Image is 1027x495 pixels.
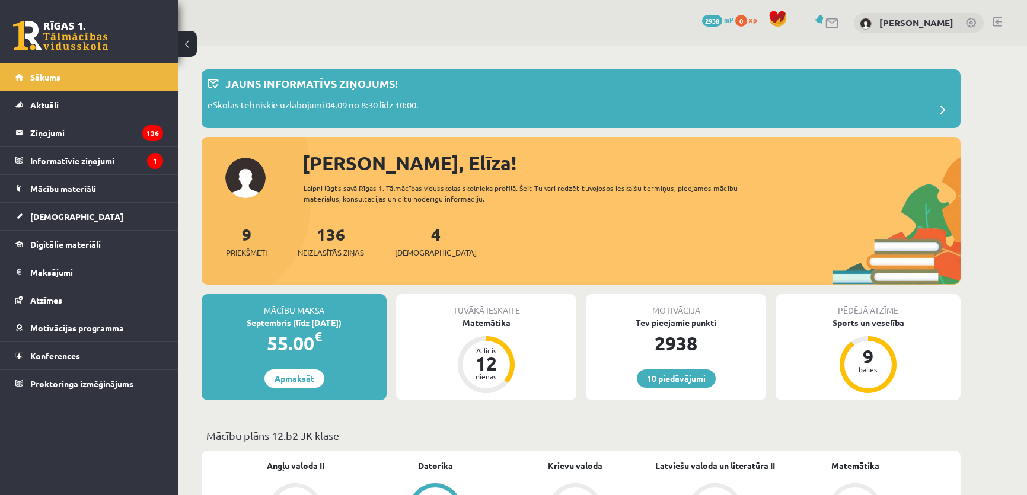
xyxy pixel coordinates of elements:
[225,75,398,91] p: Jauns informatīvs ziņojums!
[30,119,163,146] legend: Ziņojumi
[396,317,576,395] a: Matemātika Atlicis 12 dienas
[202,294,387,317] div: Mācību maksa
[468,354,504,373] div: 12
[30,258,163,286] legend: Maksājumi
[267,459,324,472] a: Angļu valoda II
[15,91,163,119] a: Aktuāli
[395,223,477,258] a: 4[DEMOGRAPHIC_DATA]
[298,223,364,258] a: 136Neizlasītās ziņas
[264,369,324,388] a: Apmaksāt
[208,98,419,115] p: eSkolas tehniskie uzlabojumi 04.09 no 8:30 līdz 10:00.
[702,15,733,24] a: 2938 mP
[314,328,322,345] span: €
[15,231,163,258] a: Digitālie materiāli
[586,294,766,317] div: Motivācija
[304,183,759,204] div: Laipni lūgts savā Rīgas 1. Tālmācības vidusskolas skolnieka profilā. Šeit Tu vari redzēt tuvojošo...
[850,347,886,366] div: 9
[586,317,766,329] div: Tev pieejamie punkti
[776,317,961,395] a: Sports un veselība 9 balles
[142,125,163,141] i: 136
[30,147,163,174] legend: Informatīvie ziņojumi
[30,350,80,361] span: Konferences
[30,239,101,250] span: Digitālie materiāli
[15,342,163,369] a: Konferences
[298,247,364,258] span: Neizlasītās ziņas
[226,223,267,258] a: 9Priekšmeti
[860,18,872,30] img: Elīza Maulvurfa
[548,459,602,472] a: Krievu valoda
[30,183,96,194] span: Mācību materiāli
[586,329,766,357] div: 2938
[202,317,387,329] div: Septembris (līdz [DATE])
[396,294,576,317] div: Tuvākā ieskaite
[776,317,961,329] div: Sports un veselība
[15,203,163,230] a: [DEMOGRAPHIC_DATA]
[637,369,716,388] a: 10 piedāvājumi
[850,366,886,373] div: balles
[15,119,163,146] a: Ziņojumi136
[879,17,953,28] a: [PERSON_NAME]
[302,149,961,177] div: [PERSON_NAME], Elīza!
[468,373,504,380] div: dienas
[396,317,576,329] div: Matemātika
[13,21,108,50] a: Rīgas 1. Tālmācības vidusskola
[735,15,747,27] span: 0
[15,286,163,314] a: Atzīmes
[30,100,59,110] span: Aktuāli
[15,258,163,286] a: Maksājumi
[395,247,477,258] span: [DEMOGRAPHIC_DATA]
[15,314,163,341] a: Motivācijas programma
[418,459,453,472] a: Datorika
[30,211,123,222] span: [DEMOGRAPHIC_DATA]
[702,15,722,27] span: 2938
[655,459,775,472] a: Latviešu valoda un literatūra II
[831,459,879,472] a: Matemātika
[208,75,955,122] a: Jauns informatīvs ziņojums! eSkolas tehniskie uzlabojumi 04.09 no 8:30 līdz 10:00.
[30,378,133,389] span: Proktoringa izmēģinājums
[724,15,733,24] span: mP
[30,72,60,82] span: Sākums
[468,347,504,354] div: Atlicis
[15,147,163,174] a: Informatīvie ziņojumi1
[776,294,961,317] div: Pēdējā atzīme
[735,15,763,24] a: 0 xp
[202,329,387,357] div: 55.00
[30,322,124,333] span: Motivācijas programma
[15,175,163,202] a: Mācību materiāli
[15,370,163,397] a: Proktoringa izmēģinājums
[15,63,163,91] a: Sākums
[147,153,163,169] i: 1
[30,295,62,305] span: Atzīmes
[226,247,267,258] span: Priekšmeti
[206,427,956,443] p: Mācību plāns 12.b2 JK klase
[749,15,757,24] span: xp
